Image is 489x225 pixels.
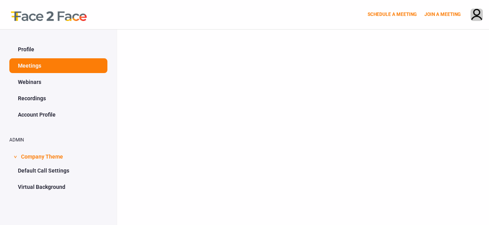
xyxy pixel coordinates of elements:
span: > [11,155,19,158]
a: Virtual Background [9,180,107,194]
a: SCHEDULE A MEETING [368,12,417,17]
span: Company Theme [21,148,63,163]
a: Account Profile [9,107,107,122]
a: Recordings [9,91,107,106]
h2: ADMIN [9,138,107,143]
a: Webinars [9,75,107,89]
a: JOIN A MEETING [424,12,461,17]
img: avatar.710606db.png [471,9,482,22]
a: Meetings [9,58,107,73]
a: Profile [9,42,107,57]
a: Default Call Settings [9,163,107,178]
